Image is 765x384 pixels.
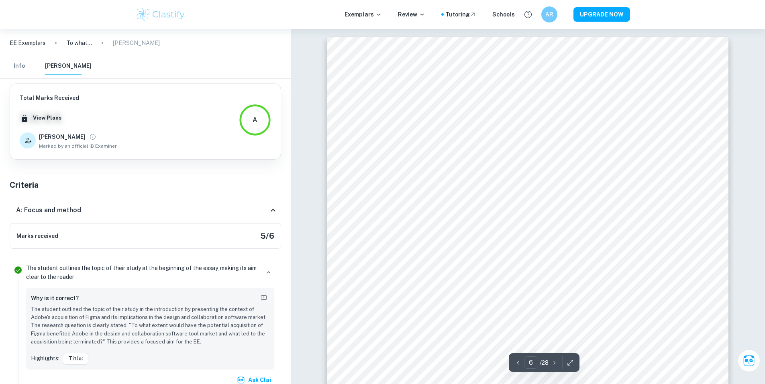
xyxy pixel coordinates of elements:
[39,142,117,150] span: Marked by an official IB Examiner
[87,131,98,142] button: View full profile
[39,132,86,141] h6: [PERSON_NAME]
[10,179,281,191] h5: Criteria
[113,39,160,47] p: [PERSON_NAME]
[31,354,59,363] p: Highlights:
[45,57,92,75] button: [PERSON_NAME]
[445,10,476,19] a: Tutoring
[573,7,630,22] button: UPGRADE NOW
[135,6,186,22] img: Clastify logo
[258,293,269,304] button: Report mistake/confusion
[237,376,245,384] img: clai.svg
[26,264,260,281] p: The student outlines the topic of their study at the beginning of the essay, making its aim clear...
[541,6,557,22] button: AR
[10,197,281,223] div: A: Focus and method
[545,10,554,19] h6: AR
[16,205,81,215] h6: A: Focus and method
[31,294,79,303] h6: Why is it correct?
[16,232,58,240] h6: Marks received
[13,265,23,275] svg: Correct
[66,39,92,47] p: To what extent would have the potential acquisition of Figma benefited Adobe in the design and co...
[253,115,257,125] div: A
[540,358,549,367] p: / 28
[31,305,269,346] p: The student outlined the topic of their study in the introduction by presenting the context of Ad...
[738,349,760,372] button: Ask Clai
[492,10,515,19] a: Schools
[10,57,29,75] button: Info
[10,39,45,47] a: EE Exemplars
[20,93,117,102] h6: Total Marks Received
[398,10,425,19] p: Review
[260,230,274,242] h5: 5 / 6
[31,112,63,124] button: View Plans
[345,10,382,19] p: Exemplars
[63,353,88,365] button: Title:
[521,8,535,21] button: Help and Feedback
